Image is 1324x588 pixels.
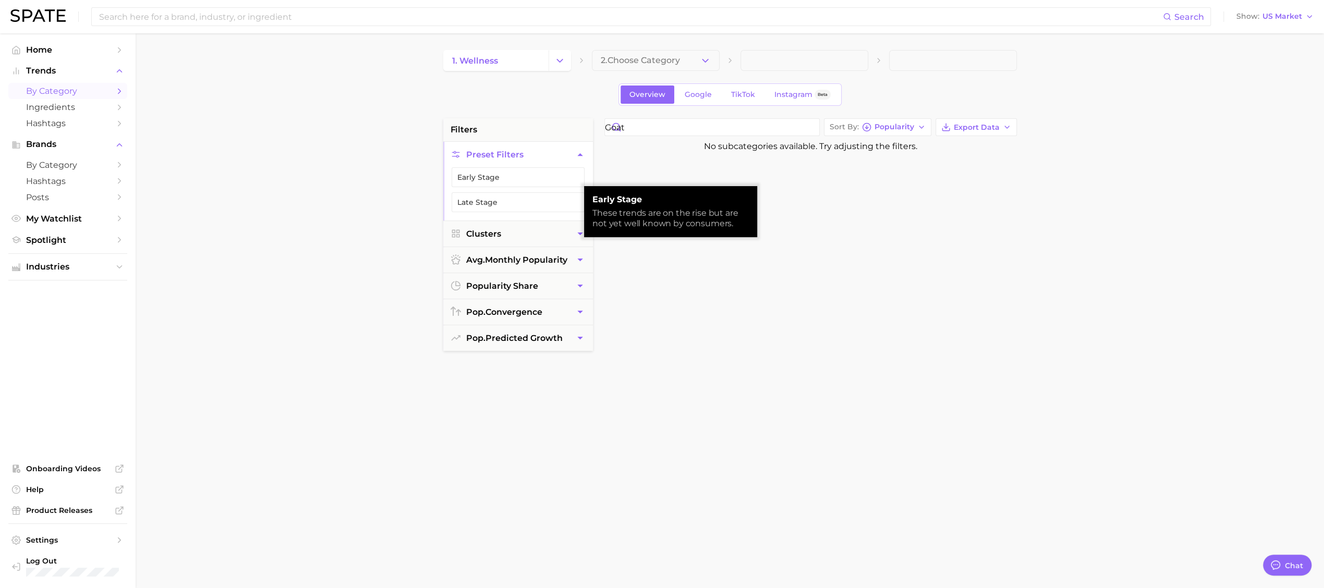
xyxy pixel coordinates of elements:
span: Clusters [466,229,501,239]
span: by Category [26,160,110,170]
span: Popularity [874,124,914,130]
a: Help [8,482,127,497]
button: Preset Filters [443,142,593,167]
span: TikTok [731,90,755,99]
div: These trends are on the rise but are not yet well known by consumers. [592,208,749,229]
a: 1. wellness [443,50,549,71]
button: Early Stage [452,167,585,187]
span: Show [1236,14,1259,19]
a: Overview [621,85,674,104]
span: Spotlight [26,235,110,245]
a: TikTok [722,85,764,104]
a: Posts [8,189,127,205]
span: Help [26,485,110,494]
span: Preset Filters [466,150,524,160]
span: Hashtags [26,176,110,186]
span: Brands [26,140,110,149]
button: pop.predicted growth [443,325,593,351]
a: Settings [8,532,127,548]
span: Industries [26,262,110,272]
span: Onboarding Videos [26,464,110,473]
span: Search [1174,12,1204,22]
span: Ingredients [26,102,110,112]
span: Settings [26,535,110,545]
a: Home [8,42,127,58]
a: Spotlight [8,232,127,248]
span: US Market [1262,14,1302,19]
a: InstagramBeta [766,85,840,104]
span: Hashtags [26,118,110,128]
button: popularity share [443,273,593,299]
span: predicted growth [466,333,563,343]
span: Product Releases [26,506,110,515]
span: Instagram [774,90,812,99]
a: Google [676,85,721,104]
button: pop.convergence [443,299,593,325]
a: Log out. Currently logged in with e-mail ashley.yukech@ros.com. [8,553,127,580]
span: Sort By [830,124,859,130]
span: convergence [466,307,542,317]
button: Trends [8,63,127,79]
input: Search here for a brand, industry, or ingredient [98,8,1163,26]
span: Google [685,90,712,99]
span: Posts [26,192,110,202]
span: Log Out [26,556,119,566]
div: No subcategories available. Try adjusting the filters. [599,141,1022,151]
button: 2.Choose Category [592,50,720,71]
button: Sort ByPopularity [824,118,931,136]
span: Trends [26,66,110,76]
abbr: popularity index [466,307,485,317]
a: by Category [8,157,127,173]
span: by Category [26,86,110,96]
a: Hashtags [8,173,127,189]
a: by Category [8,83,127,99]
span: My Watchlist [26,214,110,224]
button: Brands [8,137,127,152]
img: SPATE [10,9,66,22]
span: Export Data [954,123,1000,132]
abbr: popularity index [466,333,485,343]
span: Home [26,45,110,55]
a: My Watchlist [8,211,127,227]
a: Hashtags [8,115,127,131]
button: avg.monthly popularity [443,247,593,273]
a: Ingredients [8,99,127,115]
button: Clusters [443,221,593,247]
span: monthly popularity [466,255,567,265]
abbr: average [466,255,485,265]
a: Onboarding Videos [8,461,127,476]
span: 2. Choose Category [601,56,680,65]
strong: Early Stage [592,194,749,205]
span: Beta [818,90,828,99]
button: Industries [8,259,127,275]
a: Product Releases [8,503,127,518]
button: Late Stage [452,192,585,212]
span: popularity share [466,281,538,291]
button: ShowUS Market [1234,10,1316,23]
button: Export Data [936,118,1017,136]
span: filters [451,124,477,136]
span: 1. wellness [452,56,498,66]
input: Search in wellness [605,119,819,136]
button: Change Category [549,50,571,71]
span: Overview [629,90,665,99]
